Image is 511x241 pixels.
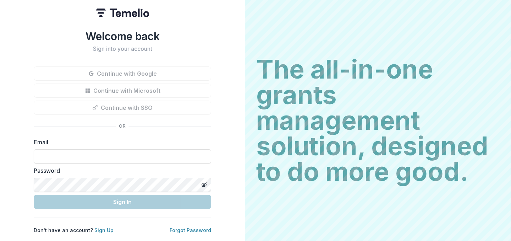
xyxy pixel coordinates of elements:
button: Sign In [34,195,211,209]
button: Continue with Microsoft [34,84,211,98]
label: Email [34,138,207,146]
a: Forgot Password [170,227,211,233]
button: Toggle password visibility [198,179,210,191]
img: Temelio [96,9,149,17]
h2: Sign into your account [34,45,211,52]
button: Continue with Google [34,66,211,81]
button: Continue with SSO [34,101,211,115]
p: Don't have an account? [34,226,114,234]
a: Sign Up [94,227,114,233]
label: Password [34,166,207,175]
h1: Welcome back [34,30,211,43]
